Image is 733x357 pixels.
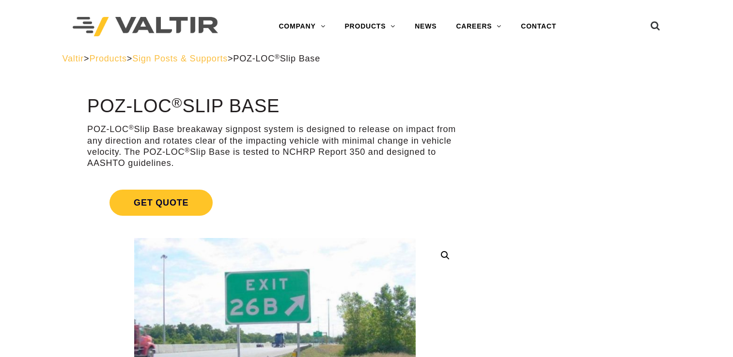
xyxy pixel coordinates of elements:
[511,17,566,36] a: CONTACT
[129,124,134,131] sup: ®
[62,53,671,64] div: > > >
[89,54,126,63] a: Products
[446,17,511,36] a: CAREERS
[87,96,463,117] h1: POZ-LOC Slip Base
[73,17,218,37] img: Valtir
[109,190,213,216] span: Get Quote
[87,178,463,227] a: Get Quote
[132,54,228,63] a: Sign Posts & Supports
[172,95,183,110] sup: ®
[269,17,335,36] a: COMPANY
[405,17,446,36] a: NEWS
[275,53,280,60] sup: ®
[233,54,320,63] span: POZ-LOC Slip Base
[87,124,463,169] p: POZ-LOC Slip Base breakaway signpost system is designed to release on impact from any direction a...
[335,17,405,36] a: PRODUCTS
[62,54,84,63] a: Valtir
[185,147,190,154] sup: ®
